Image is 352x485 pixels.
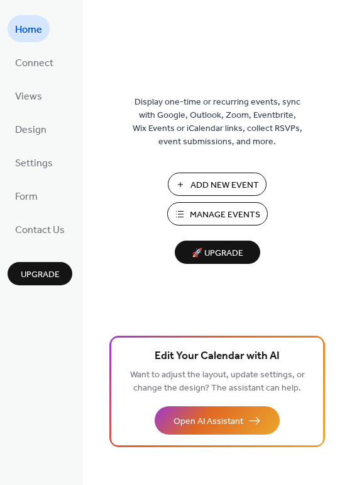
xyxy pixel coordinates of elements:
[8,215,72,243] a: Contact Us
[167,202,268,225] button: Manage Events
[173,415,243,428] span: Open AI Assistant
[8,82,50,109] a: Views
[8,182,45,209] a: Form
[15,20,42,40] span: Home
[130,367,305,397] span: Want to adjust the layout, update settings, or change the design? The assistant can help.
[175,241,260,264] button: 🚀 Upgrade
[133,96,302,149] span: Display one-time or recurring events, sync with Google, Outlook, Zoom, Eventbrite, Wix Events or ...
[21,268,60,282] span: Upgrade
[182,245,253,262] span: 🚀 Upgrade
[8,15,50,42] a: Home
[15,154,53,173] span: Settings
[15,220,65,240] span: Contact Us
[8,115,54,142] a: Design
[8,149,60,176] a: Settings
[155,406,280,435] button: Open AI Assistant
[15,87,42,106] span: Views
[190,208,260,222] span: Manage Events
[8,262,72,285] button: Upgrade
[15,187,38,207] span: Form
[168,173,267,196] button: Add New Event
[8,48,61,76] a: Connect
[190,179,259,192] span: Add New Event
[155,348,280,365] span: Edit Your Calendar with AI
[15,54,53,73] span: Connect
[15,120,47,140] span: Design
